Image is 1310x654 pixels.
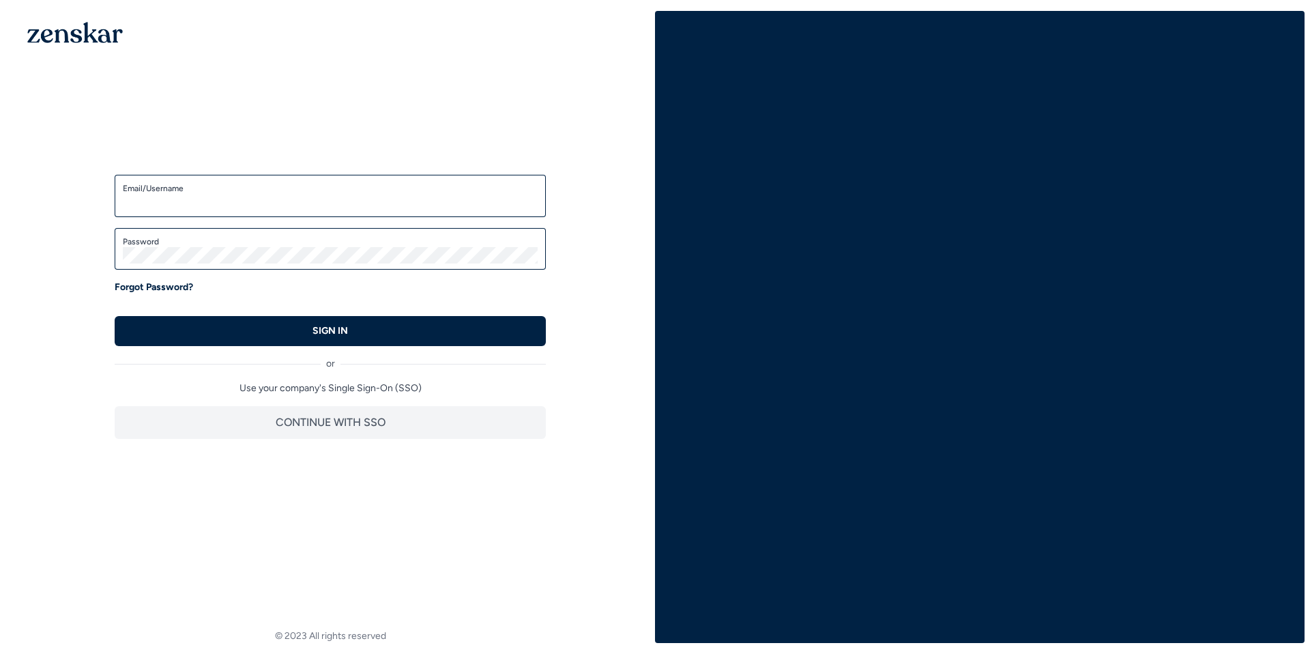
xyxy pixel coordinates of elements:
p: Use your company's Single Sign-On (SSO) [115,382,546,395]
button: SIGN IN [115,316,546,346]
img: 1OGAJ2xQqyY4LXKgY66KYq0eOWRCkrZdAb3gUhuVAqdWPZE9SRJmCz+oDMSn4zDLXe31Ii730ItAGKgCKgCCgCikA4Av8PJUP... [27,22,123,43]
button: CONTINUE WITH SSO [115,406,546,439]
footer: © 2023 All rights reserved [5,629,655,643]
label: Password [123,236,538,247]
a: Forgot Password? [115,281,193,294]
p: SIGN IN [312,324,348,338]
label: Email/Username [123,183,538,194]
div: or [115,346,546,371]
